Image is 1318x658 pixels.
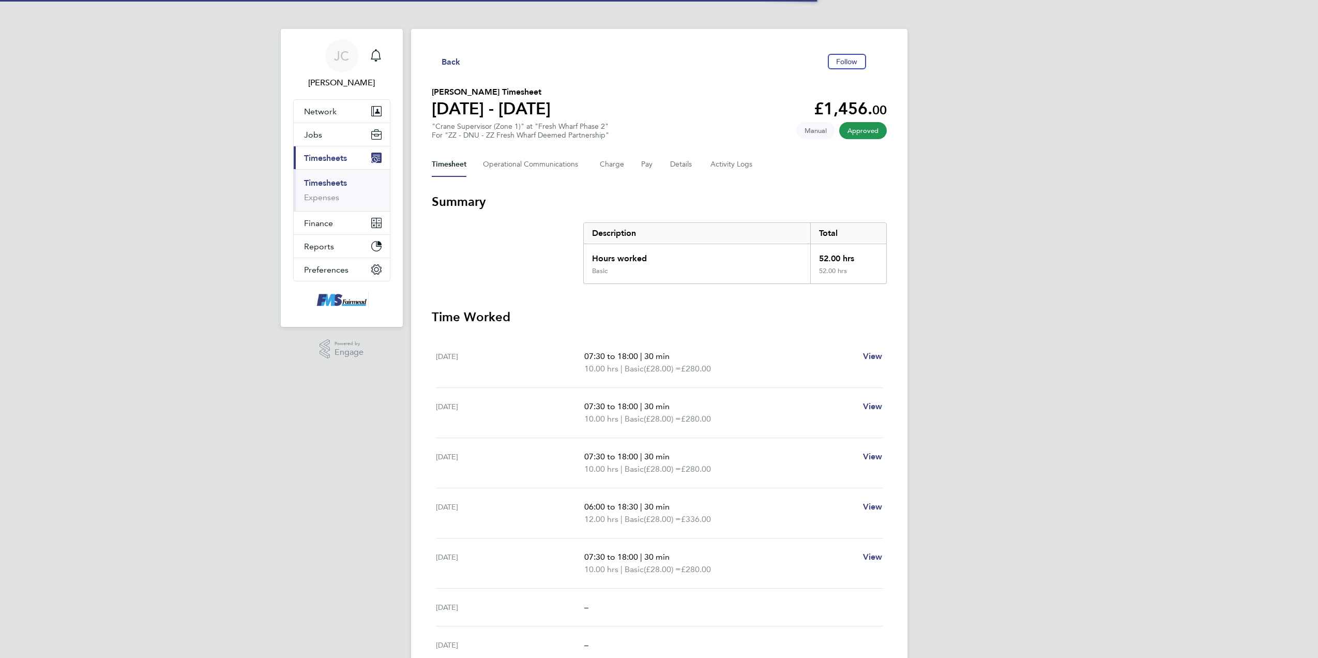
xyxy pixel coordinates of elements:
span: Basic [625,413,644,425]
span: 07:30 to 18:00 [584,552,638,562]
button: Back [432,55,461,68]
span: 30 min [644,351,670,361]
h2: [PERSON_NAME] Timesheet [432,86,551,98]
span: | [620,564,623,574]
div: [DATE] [436,639,585,651]
span: | [640,351,642,361]
button: Timesheets [294,146,390,169]
span: (£28.00) = [644,564,681,574]
span: | [640,452,642,461]
a: Powered byEngage [320,339,363,359]
span: View [863,452,883,461]
nav: Main navigation [281,29,403,327]
span: Basic [625,513,644,526]
button: Reports [294,235,390,258]
span: 12.00 hrs [584,514,618,524]
span: Follow [836,57,858,66]
span: 10.00 hrs [584,364,618,373]
div: Basic [592,267,608,275]
div: Total [810,223,886,244]
h3: Time Worked [432,309,887,325]
span: This timesheet has been approved. [839,122,887,139]
h1: [DATE] - [DATE] [432,98,551,119]
span: Jobs [304,130,322,140]
span: (£28.00) = [644,464,681,474]
button: Charge [600,152,625,177]
span: View [863,351,883,361]
div: [DATE] [436,601,585,614]
span: Joanne Conway [293,77,390,89]
div: 52.00 hrs [810,267,886,283]
button: Follow [828,54,866,69]
span: 30 min [644,452,670,461]
span: Engage [335,348,363,357]
span: 30 min [644,401,670,411]
span: 06:00 to 18:30 [584,502,638,512]
span: View [863,552,883,562]
div: [DATE] [436,551,585,576]
a: Timesheets [304,178,347,188]
span: 10.00 hrs [584,464,618,474]
div: [DATE] [436,451,585,475]
a: View [863,501,883,513]
span: Basic [625,563,644,576]
span: Basic [625,463,644,475]
span: 07:30 to 18:00 [584,401,638,411]
span: (£28.00) = [644,414,681,424]
span: – [584,640,588,650]
span: (£28.00) = [644,514,681,524]
span: 07:30 to 18:00 [584,351,638,361]
button: Details [670,152,694,177]
button: Timesheet [432,152,466,177]
span: Back [442,56,461,68]
a: Expenses [304,192,339,202]
span: Reports [304,242,334,251]
a: Go to home page [293,292,390,308]
span: View [863,401,883,411]
span: (£28.00) = [644,364,681,373]
button: Network [294,100,390,123]
div: [DATE] [436,350,585,375]
span: JC [334,49,349,63]
a: JC[PERSON_NAME] [293,39,390,89]
button: Activity Logs [710,152,754,177]
span: Timesheets [304,153,347,163]
span: £336.00 [681,514,711,524]
span: This timesheet was manually created. [796,122,835,139]
span: 30 min [644,552,670,562]
span: | [620,364,623,373]
span: £280.00 [681,364,711,373]
div: 52.00 hrs [810,244,886,267]
span: | [620,464,623,474]
button: Timesheets Menu [870,59,887,64]
button: Jobs [294,123,390,146]
div: "Crane Supervisor (Zone 1)" at "Fresh Wharf Phase 2" [432,122,609,140]
div: [DATE] [436,400,585,425]
span: | [620,414,623,424]
span: Network [304,107,337,116]
a: View [863,400,883,413]
span: £280.00 [681,564,711,574]
a: View [863,350,883,363]
div: Hours worked [584,244,811,267]
span: | [640,552,642,562]
div: Timesheets [294,169,390,211]
div: For "ZZ - DNU - ZZ Fresh Wharf Deemed Partnership" [432,131,609,140]
span: Powered by [335,339,363,348]
button: Operational Communications [483,152,583,177]
div: [DATE] [436,501,585,526]
span: Finance [304,218,333,228]
div: Summary [583,222,887,284]
span: View [863,502,883,512]
span: | [620,514,623,524]
span: | [640,401,642,411]
span: £280.00 [681,464,711,474]
button: Finance [294,212,390,234]
a: View [863,551,883,563]
span: 07:30 to 18:00 [584,452,638,461]
button: Pay [641,152,654,177]
span: | [640,502,642,512]
button: Preferences [294,258,390,281]
span: 30 min [644,502,670,512]
a: View [863,451,883,463]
